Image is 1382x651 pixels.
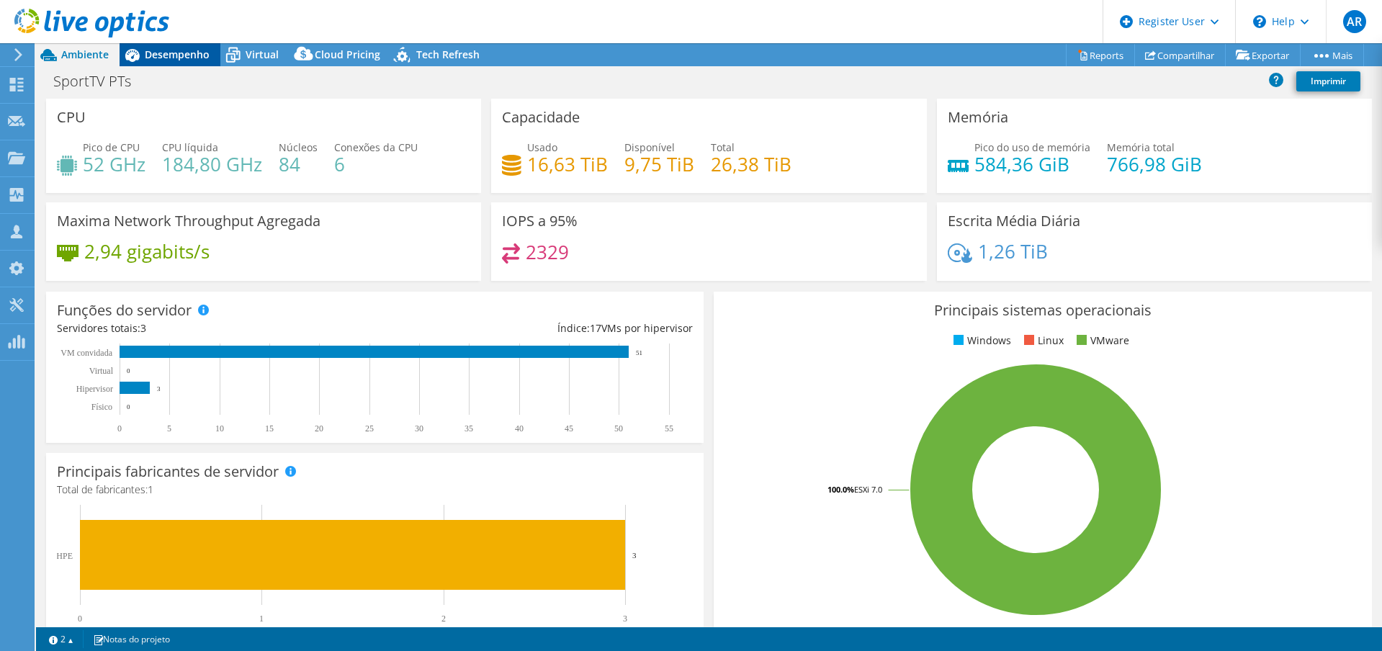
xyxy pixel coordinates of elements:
[127,367,130,374] text: 0
[315,48,380,61] span: Cloud Pricing
[375,320,694,336] div: Índice: VMs por hipervisor
[614,423,623,434] text: 50
[78,614,82,624] text: 0
[57,320,375,336] div: Servidores totais:
[1073,333,1129,349] li: VMware
[974,156,1090,172] h4: 584,36 GiB
[1343,10,1366,33] span: AR
[57,109,86,125] h3: CPU
[1300,44,1364,66] a: Mais
[724,302,1360,318] h3: Principais sistemas operacionais
[57,213,320,229] h3: Maxima Network Throughput Agregada
[1253,15,1266,28] svg: \n
[162,156,262,172] h4: 184,80 GHz
[416,48,480,61] span: Tech Refresh
[827,484,854,495] tspan: 100.0%
[259,614,264,624] text: 1
[441,614,446,624] text: 2
[57,464,279,480] h3: Principais fabricantes de servidor
[1296,71,1360,91] a: Imprimir
[623,614,627,624] text: 3
[1225,44,1301,66] a: Exportar
[279,156,318,172] h4: 84
[265,423,274,434] text: 15
[565,423,573,434] text: 45
[1107,140,1175,154] span: Memória total
[162,140,218,154] span: CPU líquida
[1020,333,1064,349] li: Linux
[502,109,580,125] h3: Capacidade
[365,423,374,434] text: 25
[334,156,418,172] h4: 6
[83,630,180,648] a: Notas do projeto
[91,402,112,412] tspan: Físico
[83,140,140,154] span: Pico de CPU
[83,156,145,172] h4: 52 GHz
[47,73,153,89] h1: SportTV PTs
[502,213,578,229] h3: IOPS a 95%
[624,140,675,154] span: Disponível
[978,243,1048,259] h4: 1,26 TiB
[246,48,279,61] span: Virtual
[854,484,882,495] tspan: ESXi 7.0
[465,423,473,434] text: 35
[665,423,673,434] text: 55
[127,403,130,410] text: 0
[1134,44,1226,66] a: Compartilhar
[61,48,109,61] span: Ambiente
[948,109,1008,125] h3: Memória
[527,140,557,154] span: Usado
[515,423,524,434] text: 40
[76,384,113,394] text: Hipervisor
[624,156,694,172] h4: 9,75 TiB
[56,551,73,561] text: HPE
[89,366,114,376] text: Virtual
[590,321,601,335] span: 17
[334,140,418,154] span: Conexões da CPU
[415,423,423,434] text: 30
[57,482,693,498] h4: Total de fabricantes:
[1107,156,1202,172] h4: 766,98 GiB
[60,348,112,358] text: VM convidada
[1066,44,1135,66] a: Reports
[632,551,637,560] text: 3
[145,48,210,61] span: Desempenho
[167,423,171,434] text: 5
[84,243,210,259] h4: 2,94 gigabits/s
[157,385,161,392] text: 3
[215,423,224,434] text: 10
[315,423,323,434] text: 20
[711,156,791,172] h4: 26,38 TiB
[57,302,192,318] h3: Funções do servidor
[140,321,146,335] span: 3
[527,156,608,172] h4: 16,63 TiB
[117,423,122,434] text: 0
[526,244,569,260] h4: 2329
[711,140,735,154] span: Total
[636,349,642,356] text: 51
[948,213,1080,229] h3: Escrita Média Diária
[950,333,1011,349] li: Windows
[39,630,84,648] a: 2
[974,140,1090,154] span: Pico do uso de memória
[279,140,318,154] span: Núcleos
[148,482,153,496] span: 1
